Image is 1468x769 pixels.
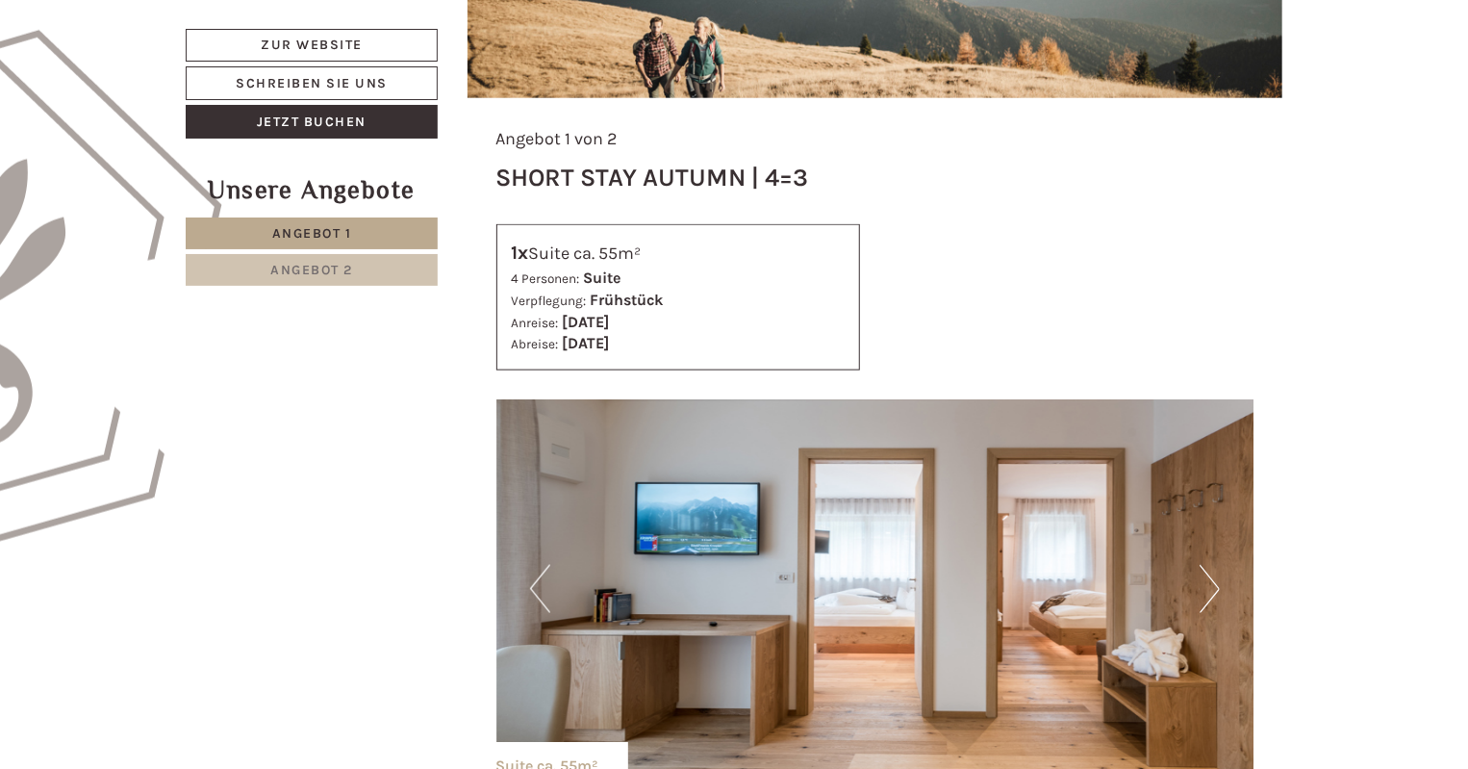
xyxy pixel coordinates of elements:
span: Angebot 1 von 2 [496,128,618,149]
small: Verpflegung: [512,294,587,308]
small: 20:36 [29,93,313,107]
small: 4 Personen: [512,271,580,286]
div: Unsere Angebote [186,172,438,208]
button: Next [1200,565,1220,613]
a: Schreiben Sie uns [186,66,438,100]
div: Guten Tag, wie können wir Ihnen helfen? [14,52,322,111]
span: Angebot 2 [270,262,353,278]
b: [DATE] [563,313,610,331]
b: 1x [512,242,529,264]
div: Suite ca. 55m² [512,240,846,268]
small: Anreise: [512,316,559,330]
div: Hotel B&B Feldmessner [29,56,313,71]
a: Zur Website [186,29,438,62]
div: Montag [338,14,419,47]
a: Jetzt buchen [186,105,438,139]
button: Previous [530,565,550,613]
div: Short Stay Autumn | 4=3 [496,160,809,195]
span: Angebot 1 [272,225,352,242]
small: Abreise: [512,337,559,351]
button: Senden [635,507,756,541]
b: Suite [584,269,621,287]
b: Frühstück [591,291,664,309]
b: [DATE] [563,334,610,352]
